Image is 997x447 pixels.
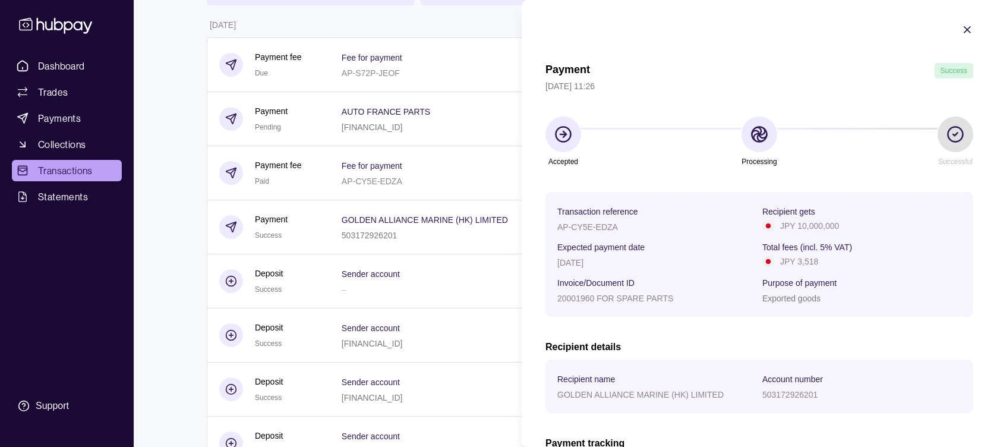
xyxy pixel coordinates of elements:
p: Accepted [548,155,578,168]
p: JPY 3,518 [780,255,818,268]
p: 503172926201 [762,390,818,399]
p: [DATE] [557,258,583,267]
p: Total fees (incl. 5% VAT) [762,243,852,252]
p: JPY 10,000,000 [780,219,839,232]
img: jp [762,220,774,232]
p: Processing [742,155,777,168]
p: 20001960 FOR SPARE PARTS [557,294,673,303]
p: [DATE] 11:26 [545,80,973,93]
p: Successful [938,155,973,168]
p: Recipient gets [762,207,815,216]
h1: Payment [545,63,590,78]
img: jp [762,256,774,267]
p: Expected payment date [557,243,645,252]
h2: Recipient details [545,341,973,354]
p: Exported goods [762,294,821,303]
p: Transaction reference [557,207,638,216]
p: Account number [762,374,823,384]
p: Recipient name [557,374,615,384]
p: GOLDEN ALLIANCE MARINE (HK) LIMITED [557,390,724,399]
p: AP-CY5E-EDZA [557,222,618,232]
p: Invoice/Document ID [557,278,635,288]
span: Success [941,67,967,75]
p: Purpose of payment [762,278,837,288]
